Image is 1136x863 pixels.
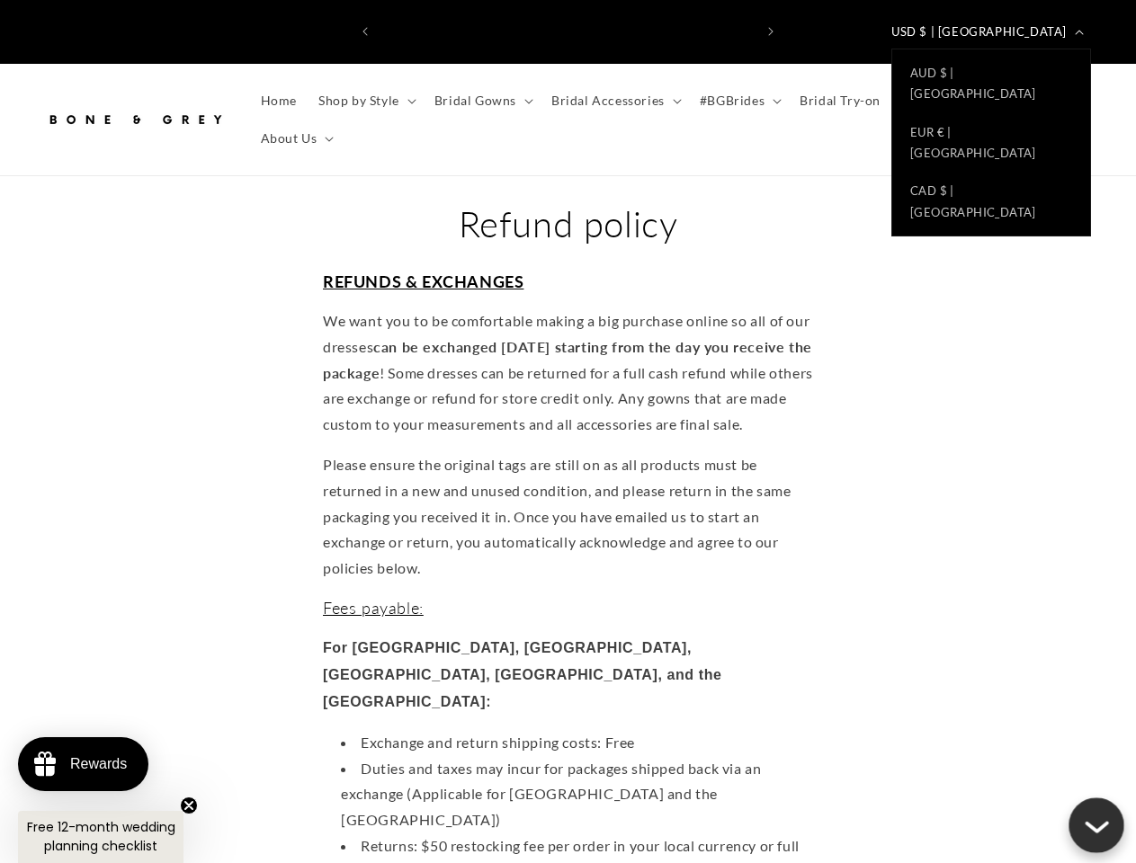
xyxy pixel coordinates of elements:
[323,271,523,291] span: REFUNDS & EXCHANGES
[881,14,1091,49] button: USD $ | [GEOGRAPHIC_DATA]
[341,730,813,756] li: Exchange and return shipping costs: Free
[70,756,127,772] div: Rewards
[250,82,308,120] a: Home
[910,63,954,84] span: AUD $ |
[323,598,424,618] span: Fees payable:
[45,100,225,139] img: Bone and Grey Bridal
[800,93,881,109] span: Bridal Try-on
[910,122,952,143] span: EUR € |
[250,120,342,157] summary: About Us
[18,811,183,863] div: Free 12-month wedding planning checklistClose teaser
[308,82,424,120] summary: Shop by Style
[323,640,722,709] strong: For [GEOGRAPHIC_DATA], [GEOGRAPHIC_DATA], [GEOGRAPHIC_DATA], [GEOGRAPHIC_DATA], and the [GEOGRAPH...
[341,756,813,833] li: Duties and taxes may incur for packages shipped back via an exchange (Applicable for [GEOGRAPHIC_...
[323,338,812,381] strong: can be exchanged [DATE] starting from the day you receive the package
[892,54,1090,113] a: AUD $ |[GEOGRAPHIC_DATA]
[318,93,399,109] span: Shop by Style
[1069,797,1124,853] button: Close chatbox
[323,200,813,247] h1: Refund policy
[551,93,665,109] span: Bridal Accessories
[434,93,516,109] span: Bridal Gowns
[27,818,175,855] span: Free 12-month wedding planning checklist
[261,93,297,109] span: Home
[892,173,1090,232] a: CAD $ |[GEOGRAPHIC_DATA]
[910,181,954,201] span: CAD $ |
[345,14,385,49] button: Previous announcement
[424,82,541,120] summary: Bridal Gowns
[323,308,813,438] p: We want you to be comfortable making a big purchase online so all of our dresses ! Some dresses c...
[689,82,789,120] summary: #BGBrides
[180,796,198,814] button: Close teaser
[541,82,689,120] summary: Bridal Accessories
[323,452,813,582] p: Please ensure the original tags are still on as all products must be returned in a new and unused...
[891,23,1067,41] span: USD $ | [GEOGRAPHIC_DATA]
[39,93,232,146] a: Bone and Grey Bridal
[892,113,1090,173] a: EUR € |[GEOGRAPHIC_DATA]
[700,93,765,109] span: #BGBrides
[261,130,318,147] span: About Us
[892,232,1090,291] a: [GEOGRAPHIC_DATA]
[751,14,791,49] button: Next announcement
[789,82,891,120] a: Bridal Try-on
